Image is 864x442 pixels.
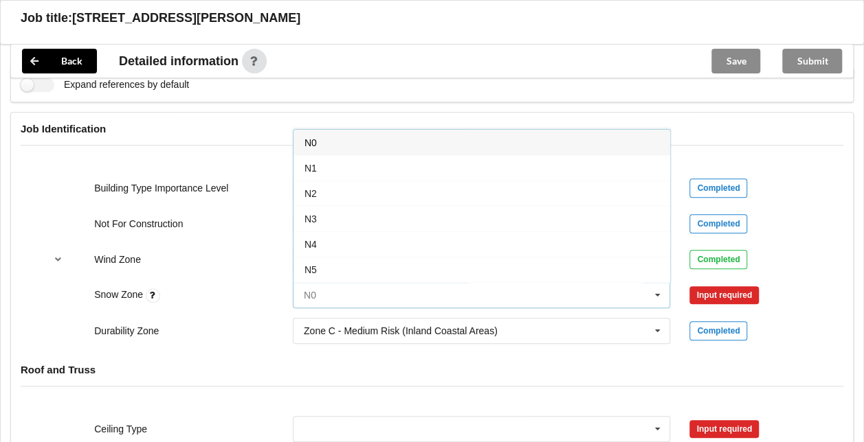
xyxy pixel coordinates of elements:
h4: Job Identification [21,122,843,135]
button: reference-toggle [45,247,71,272]
label: Durability Zone [94,325,159,336]
div: Completed [689,250,747,269]
span: N4 [304,239,317,250]
div: Completed [689,178,747,198]
div: Zone C - Medium Risk (Inland Coastal Areas) [304,326,498,336]
span: N5 [304,264,317,275]
h3: [STREET_ADDRESS][PERSON_NAME] [72,10,300,26]
div: Completed [689,214,747,233]
span: Detailed information [119,55,239,67]
label: Snow Zone [94,289,146,300]
label: Not For Construction [94,218,183,229]
div: Completed [689,321,747,340]
div: Input required [689,420,759,438]
label: Building Type Importance Level [94,183,228,194]
span: N1 [304,163,317,174]
label: Wind Zone [94,254,141,265]
label: Expand references by default [21,78,189,92]
h3: Job title: [21,10,72,26]
span: N0 [304,137,317,148]
label: Ceiling Type [94,423,147,434]
h4: Roof and Truss [21,363,843,376]
span: N3 [304,213,317,224]
button: Back [22,49,97,73]
span: N2 [304,188,317,199]
div: Input required [689,286,759,304]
